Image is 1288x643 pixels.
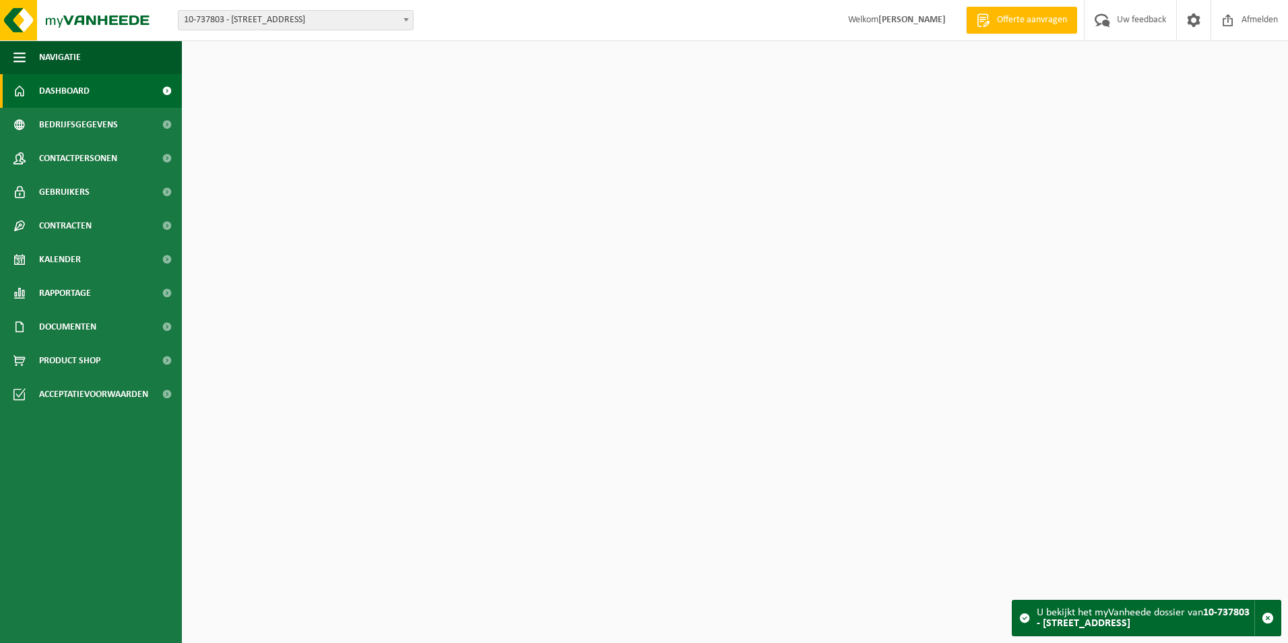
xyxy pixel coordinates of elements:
span: Dashboard [39,74,90,108]
span: Documenten [39,310,96,344]
span: Bedrijfsgegevens [39,108,118,142]
strong: 10-737803 - [STREET_ADDRESS] [1037,607,1250,629]
span: 10-737803 - TERRANOVA NV - 9940 EVERGEM, GIPSWEG 6 [179,11,413,30]
span: Offerte aanvragen [994,13,1070,27]
span: Kalender [39,243,81,276]
a: Offerte aanvragen [966,7,1077,34]
span: Contactpersonen [39,142,117,175]
span: Acceptatievoorwaarden [39,377,148,411]
span: Contracten [39,209,92,243]
strong: [PERSON_NAME] [878,15,946,25]
span: Gebruikers [39,175,90,209]
div: U bekijkt het myVanheede dossier van [1037,601,1254,636]
span: Navigatie [39,40,81,74]
span: Rapportage [39,276,91,310]
span: 10-737803 - TERRANOVA NV - 9940 EVERGEM, GIPSWEG 6 [178,10,414,30]
span: Product Shop [39,344,100,377]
